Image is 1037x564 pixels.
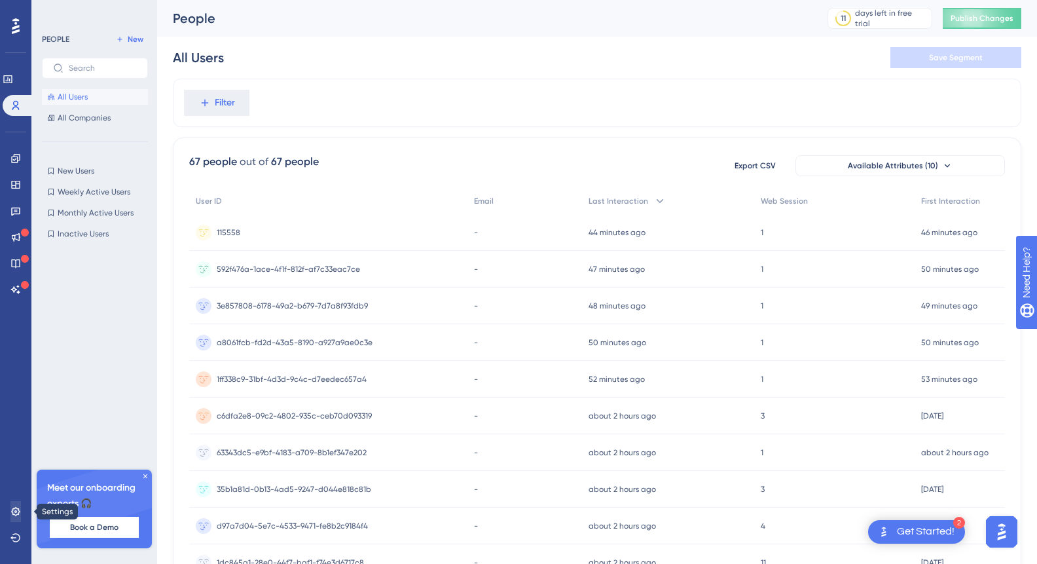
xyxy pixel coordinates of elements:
[196,196,222,206] span: User ID
[921,196,980,206] span: First Interaction
[735,160,776,171] span: Export CSV
[217,484,371,495] span: 35b1a81d-0b13-4ad5-9247-d044e818c81b
[474,411,478,421] span: -
[761,521,765,531] span: 4
[217,374,367,385] span: 1ff338c9-31bf-4d3d-9c4c-d7eedec657a4
[761,447,763,458] span: 1
[761,301,763,311] span: 1
[589,521,656,531] time: about 2 hours ago
[921,228,977,237] time: 46 minutes ago
[474,264,478,274] span: -
[761,484,765,495] span: 3
[47,480,141,512] span: Meet our onboarding experts 🎧
[189,154,237,170] div: 67 people
[217,521,368,531] span: d97a7d04-5e7c-4533-9471-fe8b2c9184f4
[982,512,1021,552] iframe: UserGuiding AI Assistant Launcher
[589,301,646,310] time: 48 minutes ago
[761,264,763,274] span: 1
[217,264,360,274] span: 592f476a-1ace-4f1f-812f-af7c33eac7ce
[474,301,478,311] span: -
[589,265,645,274] time: 47 minutes ago
[111,31,148,47] button: New
[474,227,478,238] span: -
[855,8,928,29] div: days left in free trial
[589,338,646,347] time: 50 minutes ago
[761,337,763,348] span: 1
[173,48,224,67] div: All Users
[184,90,249,116] button: Filter
[474,484,478,495] span: -
[953,517,965,529] div: 2
[50,517,139,538] button: Book a Demo
[42,163,148,179] button: New Users
[474,196,494,206] span: Email
[921,265,979,274] time: 50 minutes ago
[58,113,111,123] span: All Companies
[761,196,808,206] span: Web Session
[215,95,235,111] span: Filter
[722,155,788,176] button: Export CSV
[761,411,765,421] span: 3
[474,447,478,458] span: -
[951,13,1013,24] span: Publish Changes
[58,166,94,176] span: New Users
[217,301,368,311] span: 3e857808-6178-49a2-b679-7d7a8f93fdb9
[474,337,478,348] span: -
[589,375,645,384] time: 52 minutes ago
[921,375,977,384] time: 53 minutes ago
[589,485,656,494] time: about 2 hours ago
[589,228,646,237] time: 44 minutes ago
[589,448,656,457] time: about 2 hours ago
[943,8,1021,29] button: Publish Changes
[240,154,268,170] div: out of
[69,64,137,73] input: Search
[921,448,989,457] time: about 2 hours ago
[589,196,648,206] span: Last Interaction
[761,374,763,385] span: 1
[876,524,892,540] img: launcher-image-alternative-text
[128,34,143,45] span: New
[921,338,979,347] time: 50 minutes ago
[42,226,148,242] button: Inactive Users
[58,229,109,239] span: Inactive Users
[42,205,148,221] button: Monthly Active Users
[474,374,478,385] span: -
[42,110,148,126] button: All Companies
[474,521,478,531] span: -
[897,525,955,539] div: Get Started!
[217,337,373,348] span: a8061fcb-fd2d-43a5-8190-a927a9ae0c3e
[848,160,938,171] span: Available Attributes (10)
[58,187,130,197] span: Weekly Active Users
[921,411,943,421] time: [DATE]
[42,184,148,200] button: Weekly Active Users
[841,13,846,24] div: 11
[173,9,795,28] div: People
[58,92,88,102] span: All Users
[921,485,943,494] time: [DATE]
[58,208,134,218] span: Monthly Active Users
[42,34,69,45] div: PEOPLE
[271,154,319,170] div: 67 people
[70,522,118,533] span: Book a Demo
[589,411,656,421] time: about 2 hours ago
[868,520,965,544] div: Open Get Started! checklist, remaining modules: 2
[761,227,763,238] span: 1
[929,52,983,63] span: Save Segment
[31,3,82,19] span: Need Help?
[890,47,1021,68] button: Save Segment
[217,411,372,421] span: c6dfa2e8-09c2-4802-935c-ceb70d093319
[217,447,367,458] span: 63343dc5-e9bf-4183-a709-8b1ef347e202
[795,155,1005,176] button: Available Attributes (10)
[42,89,148,105] button: All Users
[921,301,977,310] time: 49 minutes ago
[217,227,240,238] span: 115558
